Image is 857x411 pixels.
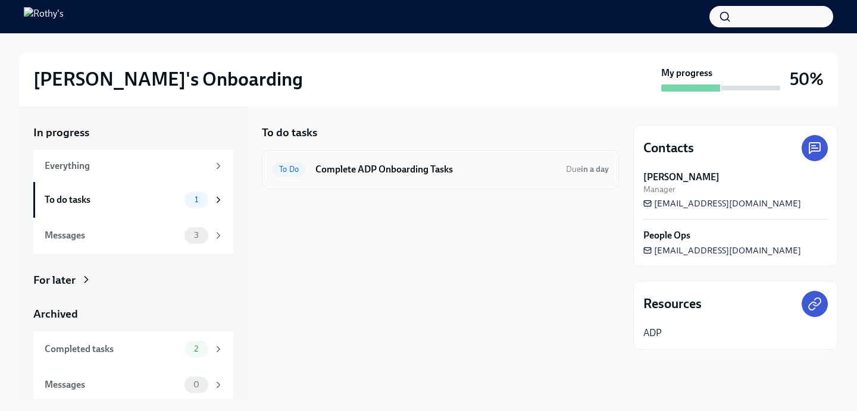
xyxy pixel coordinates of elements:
[643,171,720,184] strong: [PERSON_NAME]
[566,164,609,175] span: September 28th, 2025 09:00
[262,125,317,140] h5: To do tasks
[187,344,205,353] span: 2
[661,67,712,80] strong: My progress
[643,184,675,195] span: Manager
[33,182,233,218] a: To do tasks1
[33,67,303,91] h2: [PERSON_NAME]'s Onboarding
[33,272,233,288] a: For later
[33,331,233,367] a: Completed tasks2
[33,218,233,253] a: Messages3
[315,163,556,176] h6: Complete ADP Onboarding Tasks
[566,164,609,174] span: Due
[24,7,64,26] img: Rothy's
[643,197,801,209] a: [EMAIL_ADDRESS][DOMAIN_NAME]
[790,68,824,90] h3: 50%
[45,159,208,172] div: Everything
[643,295,702,313] h4: Resources
[643,244,801,256] a: [EMAIL_ADDRESS][DOMAIN_NAME]
[272,160,609,179] a: To DoComplete ADP Onboarding TasksDuein a day
[45,229,180,242] div: Messages
[33,272,76,288] div: For later
[187,195,205,204] span: 1
[187,231,206,240] span: 3
[33,367,233,403] a: Messages0
[581,164,609,174] strong: in a day
[45,378,180,391] div: Messages
[643,139,694,157] h4: Contacts
[33,306,233,322] a: Archived
[272,165,306,174] span: To Do
[186,380,207,389] span: 0
[45,343,180,356] div: Completed tasks
[45,193,180,206] div: To do tasks
[33,125,233,140] a: In progress
[643,229,690,242] strong: People Ops
[33,150,233,182] a: Everything
[643,327,662,340] a: ADP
